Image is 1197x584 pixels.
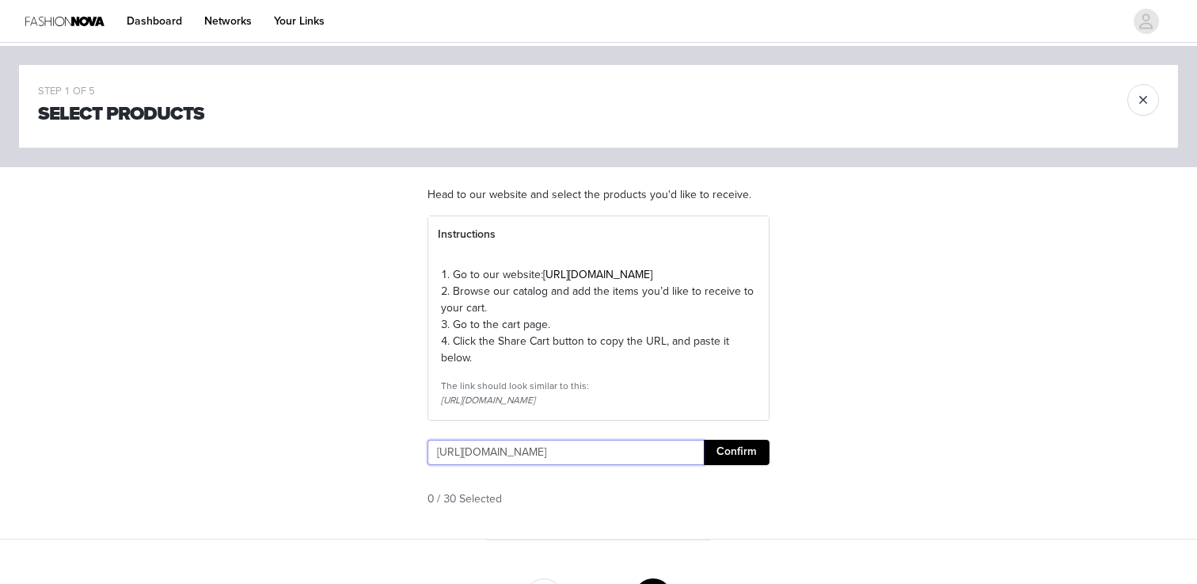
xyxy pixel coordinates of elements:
div: [URL][DOMAIN_NAME] [441,393,756,407]
a: Dashboard [117,3,192,39]
a: Your Links [264,3,334,39]
input: Checkout URL [427,440,704,465]
a: Networks [195,3,261,39]
p: 1. Go to our website: [441,266,756,283]
div: The link should look similar to this: [441,379,756,393]
button: Confirm [704,440,769,465]
div: Instructions [428,216,769,253]
p: 2. Browse our catalog and add the items you’d like to receive to your cart. [441,283,756,316]
p: Head to our website and select the products you'd like to receive. [427,186,769,203]
p: 4. Click the Share Cart button to copy the URL, and paste it below. [441,333,756,366]
img: Fashion Nova Logo [25,3,104,39]
h1: Select Products [38,100,204,128]
div: avatar [1138,9,1153,34]
div: STEP 1 OF 5 [38,84,204,100]
a: [URL][DOMAIN_NAME] [543,268,652,281]
p: 3. Go to the cart page. [441,316,756,333]
span: 0 / 30 Selected [427,490,502,507]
